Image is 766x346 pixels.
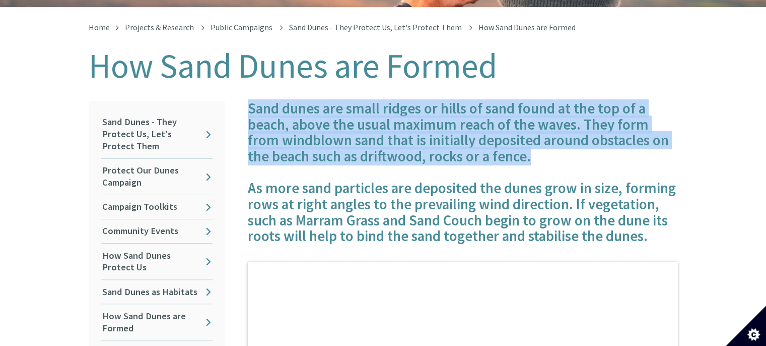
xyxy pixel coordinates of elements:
[101,195,213,219] a: Campaign Toolkits
[101,219,213,243] a: Community Events
[478,22,576,32] span: How Sand Dunes are Formed
[726,306,766,346] button: Set cookie preferences
[101,110,213,158] a: Sand Dunes - They Protect Us, Let's Protect Them
[101,304,213,340] a: How Sand Dunes are Formed
[125,22,194,32] a: Projects & Research
[101,244,213,279] a: How Sand Dunes Protect Us
[211,22,272,32] a: Public Campaigns
[89,47,678,85] h1: How Sand Dunes are Formed
[289,22,462,32] a: Sand Dunes - They Protect Us, Let's Protect Them
[89,22,110,32] a: Home
[101,159,213,195] a: Protect Our Dunes Campaign
[101,280,213,304] a: Sand Dunes as Habitats
[248,101,678,245] h4: Sand dunes are small ridges or hills of sand found at the top of a beach, above the usual maximum...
